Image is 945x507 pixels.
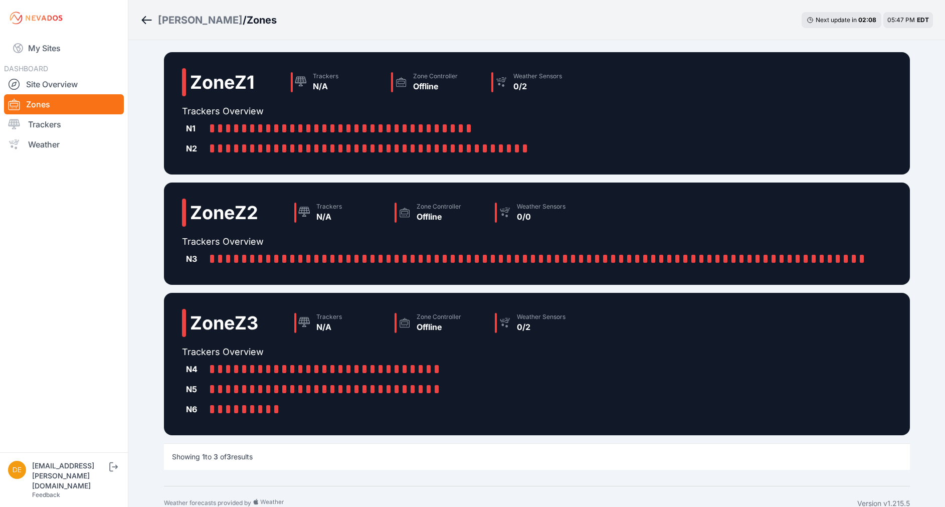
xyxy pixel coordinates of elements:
[417,211,461,223] div: Offline
[413,72,458,80] div: Zone Controller
[487,68,588,96] a: Weather Sensors0/2
[816,16,857,24] span: Next update in
[186,383,206,395] div: N5
[491,309,591,337] a: Weather Sensors0/2
[517,313,565,321] div: Weather Sensors
[413,80,458,92] div: Offline
[190,313,258,333] h2: Zone Z3
[32,491,60,498] a: Feedback
[517,321,565,333] div: 0/2
[316,203,342,211] div: Trackers
[316,211,342,223] div: N/A
[513,80,562,92] div: 0/2
[316,313,342,321] div: Trackers
[182,235,872,249] h2: Trackers Overview
[4,36,124,60] a: My Sites
[158,13,243,27] a: [PERSON_NAME]
[513,72,562,80] div: Weather Sensors
[32,461,107,491] div: [EMAIL_ADDRESS][PERSON_NAME][DOMAIN_NAME]
[887,16,915,24] span: 05:47 PM
[417,321,461,333] div: Offline
[186,122,206,134] div: N1
[290,199,391,227] a: TrackersN/A
[8,461,26,479] img: devin.martin@nevados.solar
[4,114,124,134] a: Trackers
[190,203,258,223] h2: Zone Z2
[917,16,929,24] span: EDT
[182,104,588,118] h2: Trackers Overview
[4,134,124,154] a: Weather
[491,199,591,227] a: Weather Sensors0/0
[186,253,206,265] div: N3
[186,363,206,375] div: N4
[8,10,64,26] img: Nevados
[858,16,876,24] div: 02 : 08
[4,74,124,94] a: Site Overview
[190,72,255,92] h2: Zone Z1
[417,313,461,321] div: Zone Controller
[182,345,591,359] h2: Trackers Overview
[313,72,338,80] div: Trackers
[227,452,231,461] span: 3
[172,452,253,462] p: Showing to of results
[243,13,247,27] span: /
[214,452,218,461] span: 3
[287,68,387,96] a: TrackersN/A
[4,94,124,114] a: Zones
[517,203,565,211] div: Weather Sensors
[316,321,342,333] div: N/A
[247,13,277,27] h3: Zones
[186,403,206,415] div: N6
[140,7,277,33] nav: Breadcrumb
[202,452,205,461] span: 1
[417,203,461,211] div: Zone Controller
[517,211,565,223] div: 0/0
[313,80,338,92] div: N/A
[186,142,206,154] div: N2
[4,64,48,73] span: DASHBOARD
[290,309,391,337] a: TrackersN/A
